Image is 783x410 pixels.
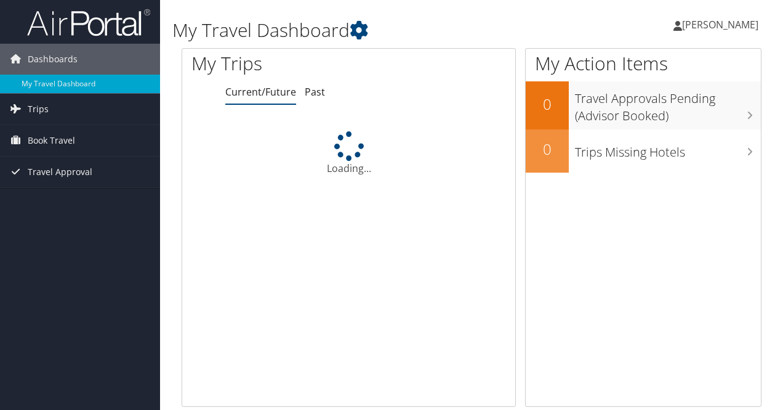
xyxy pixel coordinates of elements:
[526,81,761,129] a: 0Travel Approvals Pending (Advisor Booked)
[225,85,296,99] a: Current/Future
[526,139,569,160] h2: 0
[575,137,761,161] h3: Trips Missing Hotels
[673,6,771,43] a: [PERSON_NAME]
[305,85,325,99] a: Past
[526,94,569,115] h2: 0
[172,17,571,43] h1: My Travel Dashboard
[526,51,761,76] h1: My Action Items
[28,125,75,156] span: Book Travel
[526,129,761,173] a: 0Trips Missing Hotels
[28,157,92,187] span: Travel Approval
[575,84,761,125] h3: Travel Approvals Pending (Advisor Booked)
[28,94,49,125] span: Trips
[682,18,758,31] span: [PERSON_NAME]
[182,131,515,176] div: Loading...
[191,51,367,76] h1: My Trips
[28,44,78,75] span: Dashboards
[27,8,150,37] img: airportal-logo.png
